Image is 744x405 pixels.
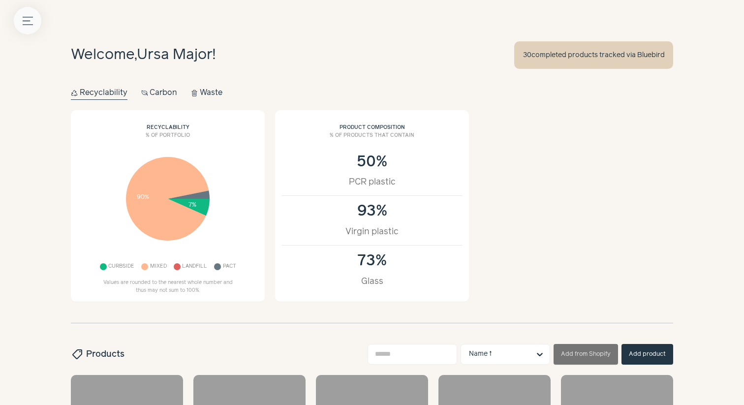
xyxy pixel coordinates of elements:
span: Curbside [108,261,134,273]
h1: Welcome, ! [71,44,216,66]
p: Values are rounded to the nearest whole number and thus may not sum to 100%. [99,279,237,295]
span: Ursa Major [137,48,213,62]
div: PCR plastic [292,176,452,188]
h3: % of portfolio [78,132,258,147]
span: sell [70,348,83,360]
span: Mixed [150,261,167,273]
h2: Products [71,348,124,361]
h3: % of products that contain [282,132,462,147]
div: Glass [292,275,452,288]
button: Carbon [141,86,178,100]
span: Pact [223,261,236,273]
div: 73% [292,252,452,270]
div: 50% [292,154,452,171]
button: Add from Shopify [554,344,618,365]
span: Landfill [182,261,207,273]
h2: Recyclability [78,117,258,132]
h2: Product composition [282,117,462,132]
div: 30 completed products tracked via Bluebird [514,41,673,69]
button: Waste [191,86,222,100]
button: Recyclability [71,86,127,100]
div: 93% [292,203,452,220]
button: Add product [621,344,673,365]
div: Virgin plastic [292,225,452,238]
